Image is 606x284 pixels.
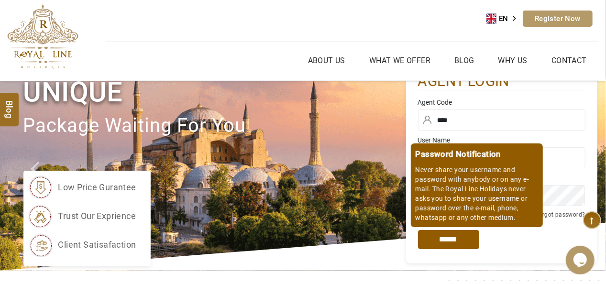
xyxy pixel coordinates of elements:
label: Agent Code [418,98,585,107]
a: Check next prev [18,81,48,271]
a: Blog [452,54,477,67]
li: trust our exprience [28,204,136,228]
li: client satisafaction [28,233,136,257]
aside: Language selected: English [486,11,523,26]
label: User Name [418,135,585,145]
a: Check next image [576,81,606,271]
div: Language [486,11,523,26]
label: Password [418,173,585,183]
a: About Us [306,54,348,67]
li: low price gurantee [28,175,136,199]
a: Why Us [496,54,530,67]
a: EN [486,11,523,26]
a: Contact [549,54,589,67]
h1: Unique [23,74,406,110]
a: Forgot password? [535,211,585,218]
label: Remember me [428,212,465,219]
a: Register Now [523,11,593,27]
iframe: chat widget [566,246,596,274]
a: What we Offer [367,54,433,67]
p: package waiting for you [23,110,406,142]
h2: agent login [418,72,585,91]
img: The Royal Line Holidays [7,4,78,69]
span: Blog [3,100,16,108]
